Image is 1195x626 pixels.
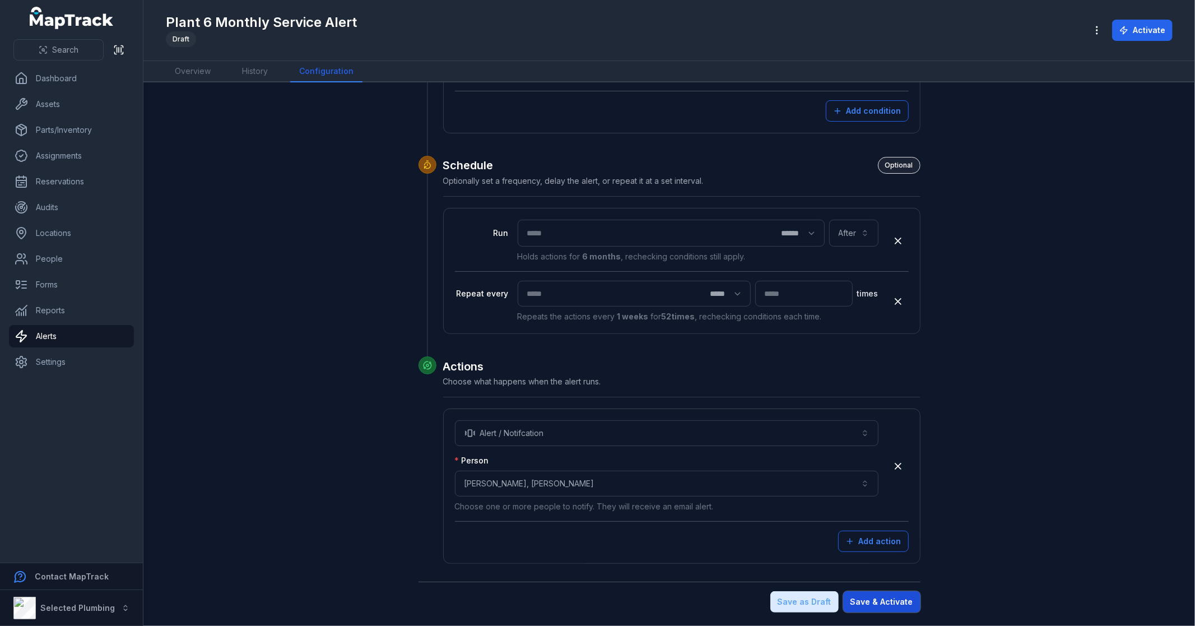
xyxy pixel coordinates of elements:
span: times [857,288,878,299]
div: Draft [166,31,196,47]
a: Reports [9,299,134,322]
strong: Selected Plumbing [40,603,115,613]
a: Parts/Inventory [9,119,134,141]
button: Save as Draft [770,591,839,613]
a: Locations [9,222,134,244]
a: Assignments [9,145,134,167]
h1: Plant 6 Monthly Service Alert [166,13,357,31]
p: Repeats the actions every for , rechecking conditions each time. [518,311,878,322]
a: Reservations [9,170,134,193]
strong: 6 months [583,252,621,261]
button: Save & Activate [843,591,920,613]
button: Add action [838,531,909,552]
a: Audits [9,196,134,219]
strong: 52 times [662,312,695,321]
label: Repeat every [455,288,509,299]
a: Forms [9,273,134,296]
button: Activate [1112,20,1173,41]
strong: 1 weeks [617,312,649,321]
a: Configuration [290,61,362,82]
label: Person [455,455,489,466]
button: [PERSON_NAME], [PERSON_NAME] [455,471,878,497]
a: Overview [166,61,220,82]
p: Holds actions for , rechecking conditions still apply. [518,251,878,262]
span: Search [52,44,78,55]
p: Choose one or more people to notify. They will receive an email alert. [455,501,878,512]
button: Alert / Notifcation [455,420,878,446]
a: Assets [9,93,134,115]
h2: Actions [443,359,920,374]
div: Optional [878,157,920,174]
a: Alerts [9,325,134,347]
a: History [233,61,277,82]
h2: Schedule [443,157,920,174]
strong: Contact MapTrack [35,572,109,581]
a: People [9,248,134,270]
a: Settings [9,351,134,373]
span: Optionally set a frequency, delay the alert, or repeat it at a set interval. [443,176,704,186]
button: Add condition [826,100,909,122]
button: Search [13,39,104,61]
label: Run [455,228,509,239]
a: MapTrack [30,7,114,29]
button: After [829,220,878,247]
a: Dashboard [9,67,134,90]
span: Choose what happens when the alert runs. [443,377,601,386]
